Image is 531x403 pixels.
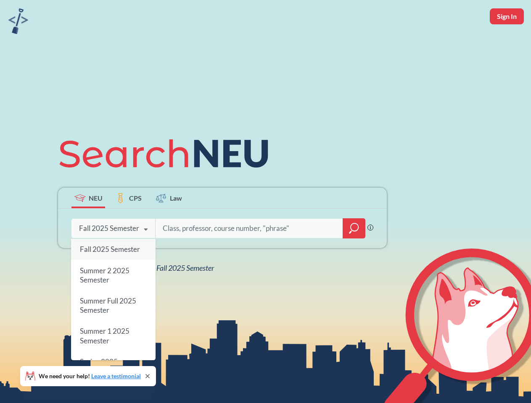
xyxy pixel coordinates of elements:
a: Leave a testimonial [91,372,141,379]
div: magnifying glass [343,218,365,238]
span: Fall 2025 Semester [80,245,140,254]
span: Summer Full 2025 Semester [80,296,136,314]
img: sandbox logo [8,8,28,34]
button: Sign In [490,8,524,24]
span: Law [170,193,182,203]
div: Fall 2025 Semester [79,224,139,233]
input: Class, professor, course number, "phrase" [162,220,337,237]
span: Spring 2025 Semester [80,357,118,375]
svg: magnifying glass [349,222,359,234]
span: NEU [89,193,103,203]
a: sandbox logo [8,8,28,37]
span: We need your help! [39,373,141,379]
span: CPS [129,193,142,203]
span: Summer 1 2025 Semester [80,327,129,345]
span: NEU Fall 2025 Semester [140,263,214,272]
span: Summer 2 2025 Semester [80,266,129,284]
